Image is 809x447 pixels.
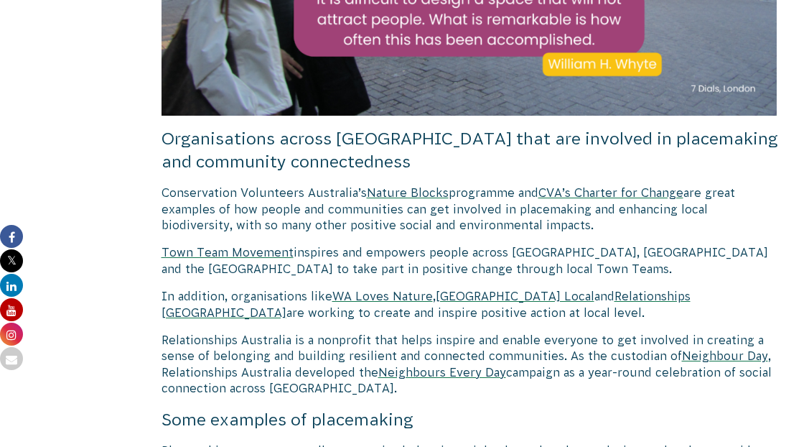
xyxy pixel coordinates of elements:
span: and [594,290,614,303]
a: Relationships [GEOGRAPHIC_DATA] [162,290,691,318]
span: Relationships Australia is a nonprofit that helps inspire and enable everyone to get involved in ... [162,333,764,362]
a: WA Loves Nature [332,290,433,303]
a: [GEOGRAPHIC_DATA] Local [436,290,594,303]
span: Some examples of placemaking [162,410,413,429]
span: are great examples of how people and communities can get involved in placemaking and enhancing lo... [162,186,735,231]
span: are working to create and inspire positive action at local level. [286,306,645,319]
span: programme and [449,186,538,199]
span: In addition, organisations like [162,290,332,303]
a: Town Team Movement [162,246,294,259]
a: CVA’s Charter for Change [538,186,683,199]
a: Nature Blocks [367,186,449,199]
span: , [433,290,436,303]
span: Organisations across [GEOGRAPHIC_DATA] that are involved in placemaking and community connectedness [162,129,777,171]
a: Neighbours Every Day [378,366,506,379]
span: , Relationships Australia developed the [162,349,771,378]
a: Neighbour Day [682,349,768,362]
span: Conservation Volunteers Australia’s [162,186,367,199]
span: inspires and empowers people across [GEOGRAPHIC_DATA], [GEOGRAPHIC_DATA] and the [GEOGRAPHIC_DATA... [162,246,768,275]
